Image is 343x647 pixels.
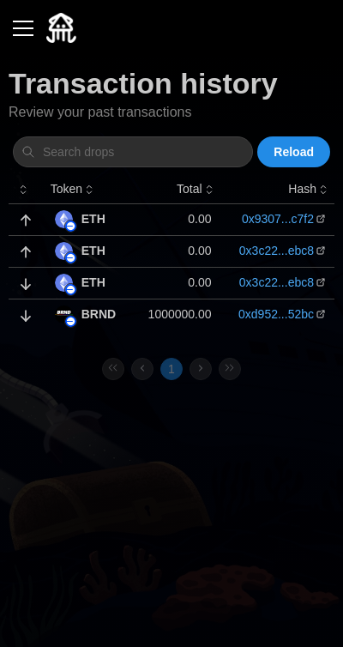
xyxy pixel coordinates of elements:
p: Review your past transactions [9,102,191,124]
img: BRND (on Base) [55,305,73,323]
p: 0.00 [141,210,212,227]
button: 1 [160,358,183,380]
p: Total [177,180,202,199]
button: Total [177,180,216,199]
button: Reload [257,136,330,167]
img: ETH (on Base) [55,242,73,260]
img: ETH (on Base) [55,210,73,228]
button: Token [51,180,96,199]
p: Hash [288,180,316,199]
input: Search drops [13,136,253,167]
a: 0x3c22...ebc8 [239,274,314,291]
a: 0x9307...c7f2 [242,210,314,227]
h1: Transaction history [9,64,278,102]
p: 1000000.00 [141,305,212,323]
img: ETH (on Base) [55,274,73,292]
a: 0x3c22...ebc8 [239,242,314,259]
p: ETH [81,242,105,260]
p: 0.00 [141,242,212,259]
a: 0xd952...52bc [238,305,314,323]
p: 0.00 [141,274,212,291]
span: Reload [274,137,314,166]
button: Hash [288,180,330,199]
p: Token [51,180,82,199]
p: ETH [81,210,105,228]
p: ETH [81,274,105,292]
img: Quidli [46,13,76,43]
p: BRND [81,305,116,323]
